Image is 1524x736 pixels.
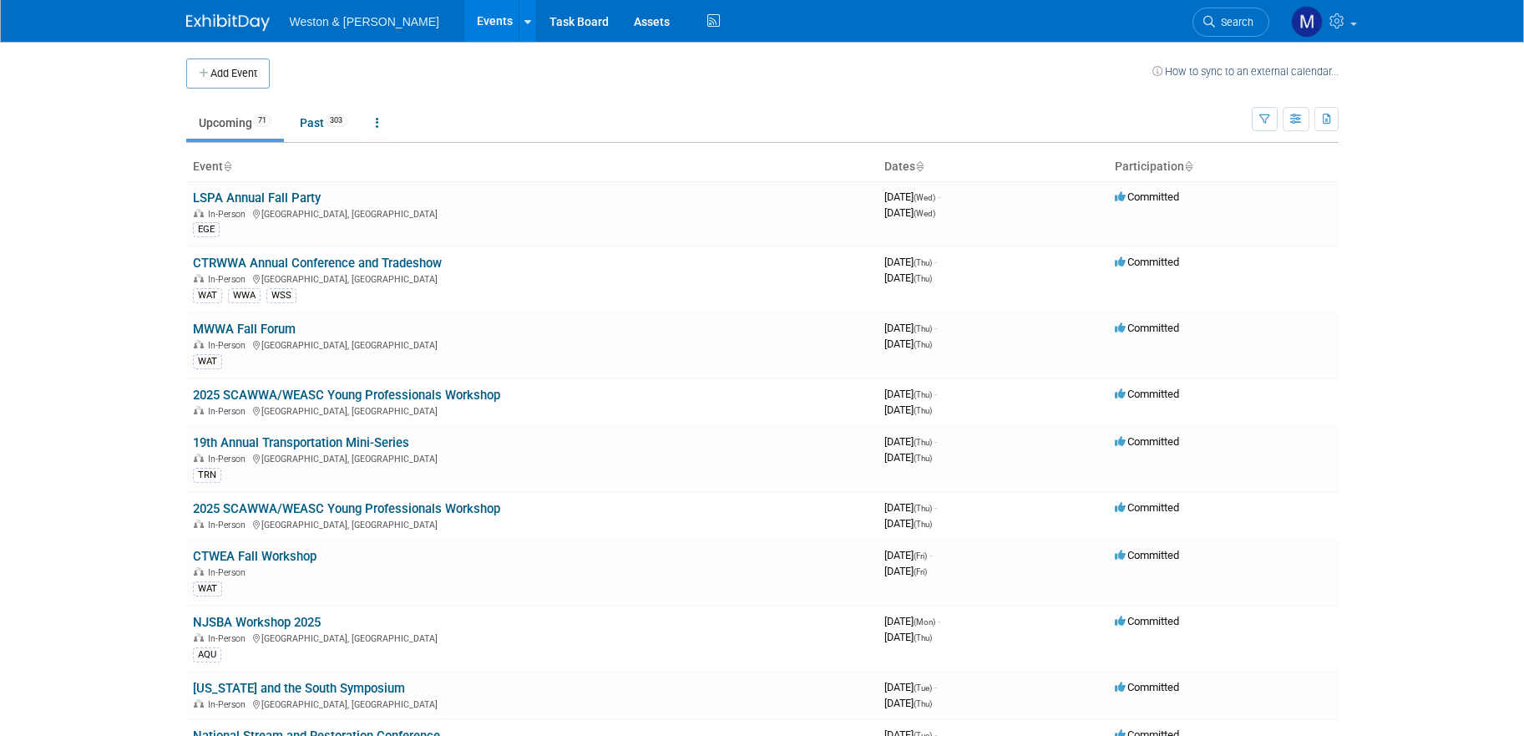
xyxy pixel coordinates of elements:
span: Committed [1115,435,1179,448]
img: Mary OMalley [1291,6,1323,38]
span: 71 [253,114,271,127]
span: - [934,501,937,514]
span: (Fri) [914,551,927,561]
span: - [934,388,937,400]
span: Search [1215,16,1253,28]
span: [DATE] [884,338,932,350]
div: WAT [193,288,222,303]
span: Committed [1115,190,1179,203]
span: In-Person [208,454,251,464]
span: (Tue) [914,683,932,693]
span: (Wed) [914,209,935,218]
div: WAT [193,581,222,596]
span: In-Person [208,340,251,351]
div: [GEOGRAPHIC_DATA], [GEOGRAPHIC_DATA] [193,517,871,530]
span: Committed [1115,501,1179,514]
span: In-Person [208,520,251,530]
span: [DATE] [884,697,932,709]
span: Committed [1115,549,1179,561]
span: (Thu) [914,390,932,399]
span: 303 [325,114,347,127]
span: (Thu) [914,633,932,642]
span: - [938,615,940,627]
a: Sort by Participation Type [1184,160,1192,173]
span: In-Person [208,567,251,578]
a: Sort by Event Name [223,160,231,173]
span: Weston & [PERSON_NAME] [290,15,439,28]
span: Committed [1115,615,1179,627]
span: [DATE] [884,388,937,400]
img: In-Person Event [194,209,204,217]
span: [DATE] [884,190,940,203]
div: [GEOGRAPHIC_DATA], [GEOGRAPHIC_DATA] [193,338,871,351]
span: In-Person [208,633,251,644]
span: (Wed) [914,193,935,202]
span: (Thu) [914,699,932,708]
img: ExhibitDay [186,14,270,31]
span: Committed [1115,322,1179,334]
div: [GEOGRAPHIC_DATA], [GEOGRAPHIC_DATA] [193,206,871,220]
img: In-Person Event [194,633,204,642]
span: [DATE] [884,451,932,464]
a: 2025 SCAWWA/WEASC Young Professionals Workshop [193,388,500,403]
div: [GEOGRAPHIC_DATA], [GEOGRAPHIC_DATA] [193,272,871,285]
a: NJSBA Workshop 2025 [193,615,321,630]
img: In-Person Event [194,567,204,576]
span: [DATE] [884,501,937,514]
span: (Thu) [914,406,932,415]
span: (Thu) [914,520,932,529]
div: [GEOGRAPHIC_DATA], [GEOGRAPHIC_DATA] [193,451,871,464]
span: [DATE] [884,272,932,284]
span: - [934,322,937,334]
div: AQU [193,647,221,662]
a: Search [1192,8,1269,37]
a: Past303 [287,107,360,139]
span: In-Person [208,699,251,710]
div: [GEOGRAPHIC_DATA], [GEOGRAPHIC_DATA] [193,404,871,417]
div: TRN [193,468,221,483]
a: Sort by Start Date [915,160,924,173]
div: WAT [193,354,222,369]
span: In-Person [208,406,251,417]
span: (Thu) [914,438,932,447]
a: CTRWWA Annual Conference and Tradeshow [193,256,442,271]
span: [DATE] [884,565,927,577]
span: (Thu) [914,340,932,349]
span: - [929,549,932,561]
span: - [934,681,937,693]
span: Committed [1115,256,1179,268]
span: (Thu) [914,504,932,513]
span: (Mon) [914,617,935,627]
span: - [934,256,937,268]
a: Upcoming71 [186,107,284,139]
a: MWWA Fall Forum [193,322,296,337]
span: [DATE] [884,517,932,530]
img: In-Person Event [194,340,204,348]
div: WWA [228,288,261,303]
span: [DATE] [884,256,937,268]
div: [GEOGRAPHIC_DATA], [GEOGRAPHIC_DATA] [193,697,871,710]
span: [DATE] [884,322,937,334]
th: Event [186,153,878,181]
span: (Thu) [914,324,932,333]
span: [DATE] [884,404,932,416]
img: In-Person Event [194,454,204,462]
img: In-Person Event [194,406,204,414]
div: [GEOGRAPHIC_DATA], [GEOGRAPHIC_DATA] [193,631,871,644]
span: Committed [1115,388,1179,400]
span: In-Person [208,274,251,285]
span: - [938,190,940,203]
a: CTWEA Fall Workshop [193,549,316,564]
div: EGE [193,222,220,237]
div: WSS [266,288,296,303]
th: Participation [1108,153,1339,181]
span: [DATE] [884,681,937,693]
a: [US_STATE] and the South Symposium [193,681,405,696]
span: Committed [1115,681,1179,693]
img: In-Person Event [194,699,204,708]
span: [DATE] [884,206,935,219]
span: (Thu) [914,258,932,267]
span: [DATE] [884,631,932,643]
span: In-Person [208,209,251,220]
a: 2025 SCAWWA/WEASC Young Professionals Workshop [193,501,500,516]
